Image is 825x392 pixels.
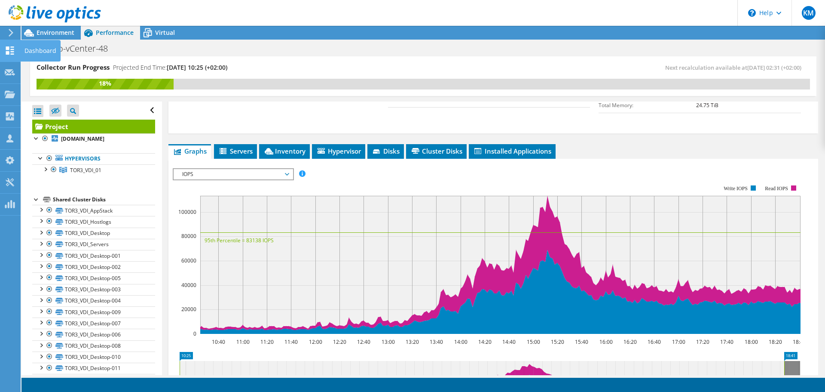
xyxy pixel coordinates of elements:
[769,338,782,346] text: 18:20
[32,153,155,164] a: Hypervisors
[32,216,155,227] a: TOR3_VDI_Hostlogs
[32,250,155,261] a: TOR3_VDI_Desktop-001
[724,185,748,191] text: Write IOPS
[527,338,540,346] text: 15:00
[802,6,816,20] span: KM
[260,338,274,346] text: 11:20
[478,338,492,346] text: 14:20
[32,318,155,329] a: TOR3_VDI_Desktop-007
[551,338,564,346] text: 15:20
[167,63,227,71] span: [DATE] 10:25 (+02:00)
[316,147,361,155] span: Hypervisor
[481,96,484,103] b: 0
[665,64,806,71] span: Next recalculation available at
[32,374,155,385] a: TOR3_VDI_Desktop-012
[309,338,322,346] text: 12:00
[372,147,400,155] span: Disks
[181,232,196,240] text: 80000
[181,281,196,289] text: 40000
[406,338,419,346] text: 13:20
[218,147,253,155] span: Servers
[32,363,155,374] a: TOR3_VDI_Desktop-011
[32,133,155,145] a: [DOMAIN_NAME]
[193,330,196,337] text: 0
[173,147,207,155] span: Graphs
[32,306,155,318] a: TOR3_VDI_Desktop-009
[28,44,121,53] h1: Toronto-vCenter-48
[32,284,155,295] a: TOR3_VDI_Desktop-003
[502,338,516,346] text: 14:40
[20,40,61,62] div: Dashboard
[212,338,225,346] text: 10:40
[357,338,370,346] text: 12:40
[32,120,155,133] a: Project
[696,338,709,346] text: 17:20
[32,205,155,216] a: TOR3_VDI_AppStack
[61,135,104,142] b: [DOMAIN_NAME]
[96,28,134,37] span: Performance
[113,63,227,72] h4: Projected End Time:
[32,352,155,363] a: TOR3_VDI_Desktop-010
[32,295,155,306] a: TOR3_VDI_Desktop-004
[236,338,250,346] text: 11:00
[599,338,613,346] text: 16:00
[32,329,155,340] a: TOR3_VDI_Desktop-006
[454,338,467,346] text: 14:00
[181,257,196,264] text: 60000
[648,338,661,346] text: 16:40
[410,147,462,155] span: Cluster Disks
[37,28,74,37] span: Environment
[430,338,443,346] text: 13:40
[32,239,155,250] a: TOR3_VDI_Servers
[53,194,155,205] div: Shared Cluster Disks
[284,338,298,346] text: 11:40
[696,102,718,109] b: 24.75 TiB
[747,64,801,71] span: [DATE] 02:31 (+02:00)
[793,338,806,346] text: 18:40
[672,338,685,346] text: 17:00
[70,167,101,174] span: TOR3_VDI_01
[575,338,588,346] text: 15:40
[32,228,155,239] a: TOR3_VDI_Desktop
[765,185,788,191] text: Read IOPS
[720,338,733,346] text: 17:40
[382,338,395,346] text: 13:00
[178,208,196,216] text: 100000
[333,338,346,346] text: 12:20
[748,9,756,17] svg: \n
[155,28,175,37] span: Virtual
[37,79,174,88] div: 18%
[205,237,274,244] text: 95th Percentile = 83138 IOPS
[32,340,155,352] a: TOR3_VDI_Desktop-008
[32,272,155,284] a: TOR3_VDI_Desktop-005
[599,98,696,113] td: Total Memory:
[745,338,758,346] text: 18:00
[32,164,155,176] a: TOR3_VDI_01
[181,306,196,313] text: 20000
[178,169,288,179] span: IOPS
[473,147,551,155] span: Installed Applications
[263,147,306,155] span: Inventory
[32,261,155,272] a: TOR3_VDI_Desktop-002
[623,338,637,346] text: 16:20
